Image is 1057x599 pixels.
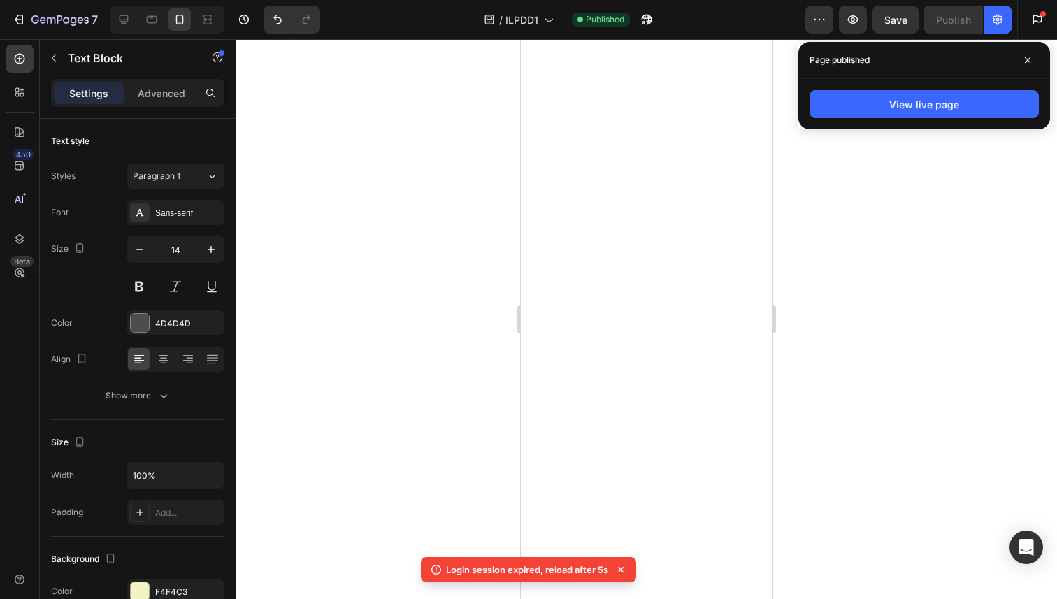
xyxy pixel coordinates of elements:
[51,433,88,452] div: Size
[51,240,88,259] div: Size
[133,170,180,182] span: Paragraph 1
[6,6,104,34] button: 7
[51,506,83,519] div: Padding
[155,317,221,330] div: 4D4D4D
[521,39,772,599] iframe: Design area
[51,383,224,408] button: Show more
[889,97,959,112] div: View live page
[810,53,870,67] p: Page published
[155,207,221,219] div: Sans-serif
[51,135,89,147] div: Text style
[106,389,171,403] div: Show more
[92,11,98,28] p: 7
[264,6,320,34] div: Undo/Redo
[51,170,75,182] div: Styles
[446,563,608,577] p: Login session expired, reload after 5s
[68,50,187,66] p: Text Block
[586,13,624,26] span: Published
[138,86,185,101] p: Advanced
[51,350,90,369] div: Align
[13,149,34,160] div: 450
[51,206,69,219] div: Font
[155,507,221,519] div: Add...
[51,469,74,482] div: Width
[872,6,919,34] button: Save
[499,13,503,27] span: /
[51,317,73,329] div: Color
[69,86,108,101] p: Settings
[884,14,907,26] span: Save
[51,550,119,569] div: Background
[810,90,1039,118] button: View live page
[51,585,73,598] div: Color
[505,13,538,27] span: ILPDD1
[1009,531,1043,564] div: Open Intercom Messenger
[155,586,221,598] div: F4F4C3
[936,13,971,27] div: Publish
[127,164,224,189] button: Paragraph 1
[10,256,34,267] div: Beta
[924,6,983,34] button: Publish
[127,463,224,488] input: Auto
